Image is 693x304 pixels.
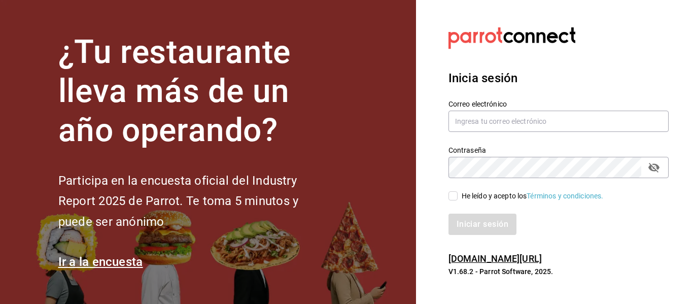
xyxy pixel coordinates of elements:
p: V1.68.2 - Parrot Software, 2025. [448,266,669,277]
label: Correo electrónico [448,100,669,108]
h1: ¿Tu restaurante lleva más de un año operando? [58,33,332,150]
a: Ir a la encuesta [58,255,143,269]
label: Contraseña [448,147,669,154]
h3: Inicia sesión [448,69,669,87]
a: Términos y condiciones. [527,192,603,200]
input: Ingresa tu correo electrónico [448,111,669,132]
button: passwordField [645,159,663,176]
h2: Participa en la encuesta oficial del Industry Report 2025 de Parrot. Te toma 5 minutos y puede se... [58,171,332,232]
div: He leído y acepto los [462,191,604,201]
a: [DOMAIN_NAME][URL] [448,253,542,264]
